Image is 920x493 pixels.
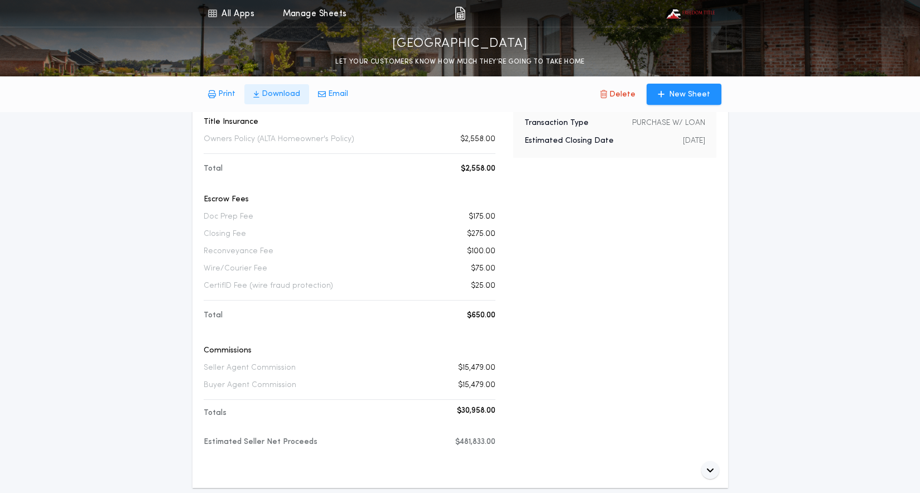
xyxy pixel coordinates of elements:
p: Owners Policy (ALTA Homeowner's Policy) [204,134,354,145]
p: Estimated Seller Net Proceeds [204,437,317,448]
img: vs-icon [664,8,715,19]
p: Doc Prep Fee [204,211,253,223]
button: Print [199,84,244,104]
p: Title Insurance [204,117,495,128]
p: New Sheet [669,89,710,100]
p: Escrow Fees [204,194,495,205]
p: $275.00 [467,229,495,240]
p: Wire/Courier Fee [204,263,267,274]
button: Download [244,84,309,104]
p: [GEOGRAPHIC_DATA] [392,35,528,53]
p: LET YOUR CUSTOMERS KNOW HOW MUCH THEY’RE GOING TO TAKE HOME [335,56,585,67]
p: $175.00 [469,211,495,223]
p: [DATE] [683,136,705,147]
p: $75.00 [471,263,495,274]
p: Closing Fee [204,229,246,240]
p: $30,958.00 [457,405,495,417]
p: Reconveyance Fee [204,246,273,257]
p: PURCHASE W/ LOAN [632,118,705,129]
p: $15,479.00 [458,380,495,391]
button: Delete [591,84,644,105]
p: Seller Agent Commission [204,362,296,374]
p: Delete [609,89,635,100]
p: Print [218,89,235,100]
p: Download [262,89,300,100]
p: Total [204,163,223,175]
p: Transaction Type [524,118,589,129]
p: $25.00 [471,281,495,292]
p: $481,833.00 [455,437,495,448]
p: Commissions [204,345,495,356]
p: Email [328,89,348,100]
p: CertifID Fee (wire fraud protection) [204,281,333,292]
p: $2,558.00 [460,134,495,145]
p: Totals [204,408,227,419]
p: $650.00 [467,310,495,321]
p: Estimated Closing Date [524,136,614,147]
button: New Sheet [647,84,721,105]
p: Buyer Agent Commission [204,380,296,391]
p: $2,558.00 [461,163,495,175]
img: img [455,7,465,20]
button: Email [309,84,357,104]
p: $15,479.00 [458,362,495,374]
p: Total [204,310,223,321]
p: $100.00 [467,246,495,257]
